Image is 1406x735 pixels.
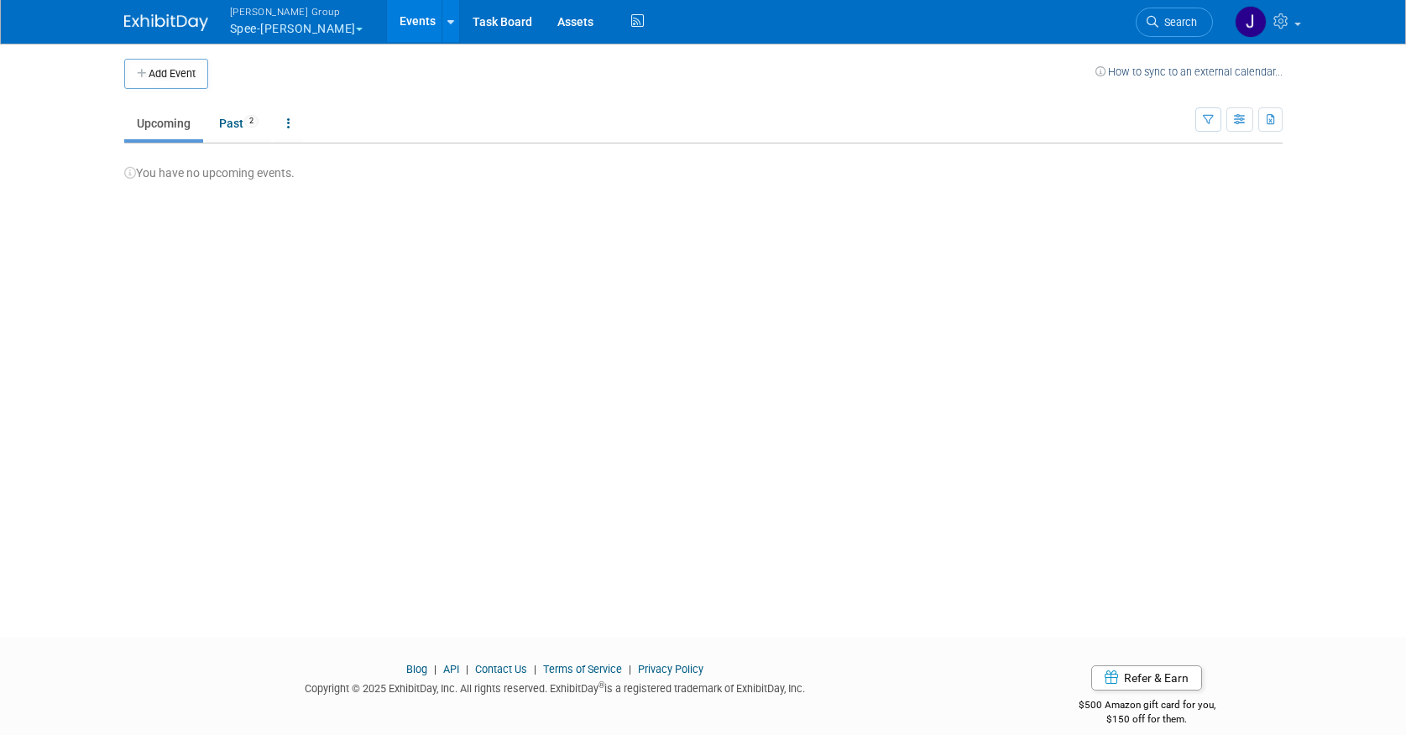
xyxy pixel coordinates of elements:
div: $500 Amazon gift card for you, [1011,687,1283,726]
button: Add Event [124,59,208,89]
img: Jennie Kondracki [1235,6,1267,38]
div: $150 off for them. [1011,712,1283,727]
div: Copyright © 2025 ExhibitDay, Inc. All rights reserved. ExhibitDay is a registered trademark of Ex... [124,677,987,696]
a: Contact Us [475,663,527,675]
span: | [462,663,473,675]
a: Search [1136,8,1213,37]
a: Privacy Policy [638,663,703,675]
span: 2 [244,115,259,128]
a: Terms of Service [543,663,622,675]
a: Past2 [206,107,271,139]
span: You have no upcoming events. [124,166,295,180]
a: Upcoming [124,107,203,139]
a: API [443,663,459,675]
a: Blog [406,663,427,675]
span: | [430,663,441,675]
span: [PERSON_NAME] Group [230,3,363,20]
span: | [625,663,635,675]
sup: ® [598,680,604,690]
span: Search [1158,16,1197,29]
img: ExhibitDay [124,14,208,31]
span: | [530,663,541,675]
a: Refer & Earn [1091,665,1202,691]
a: How to sync to an external calendar... [1095,65,1283,78]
